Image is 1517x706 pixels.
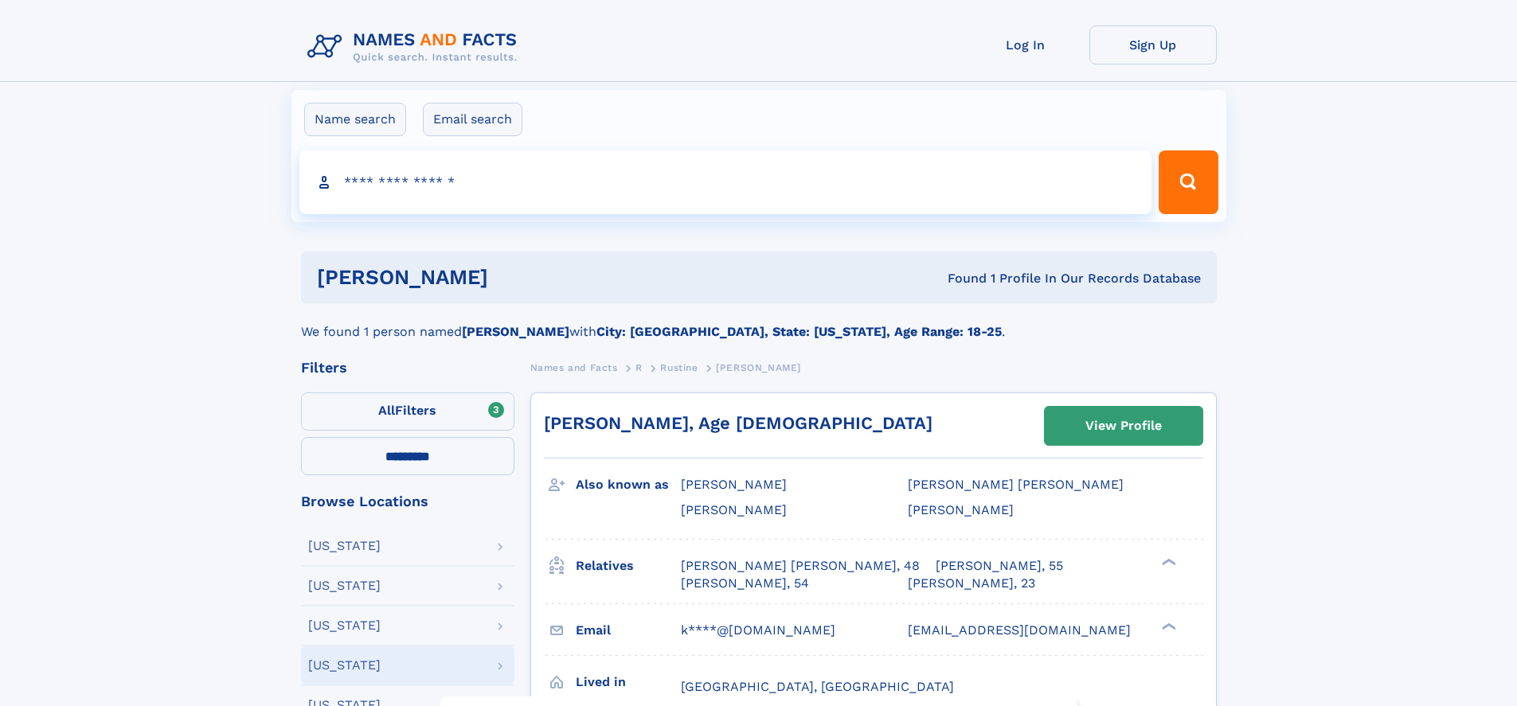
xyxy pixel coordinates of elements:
[301,494,514,509] div: Browse Locations
[936,557,1063,575] a: [PERSON_NAME], 55
[962,25,1089,64] a: Log In
[1158,556,1177,567] div: ❯
[660,362,698,373] span: Rustine
[908,502,1014,517] span: [PERSON_NAME]
[908,622,1131,638] span: [EMAIL_ADDRESS][DOMAIN_NAME]
[301,392,514,431] label: Filters
[576,669,681,696] h3: Lived in
[576,617,681,644] h3: Email
[660,357,698,377] a: Rustine
[1158,621,1177,631] div: ❯
[299,150,1152,214] input: search input
[308,579,381,592] div: [US_STATE]
[681,557,920,575] a: [PERSON_NAME] [PERSON_NAME], 48
[681,477,787,492] span: [PERSON_NAME]
[544,413,932,433] a: [PERSON_NAME], Age [DEMOGRAPHIC_DATA]
[462,324,569,339] b: [PERSON_NAME]
[530,357,618,377] a: Names and Facts
[681,575,809,592] a: [PERSON_NAME], 54
[308,659,381,672] div: [US_STATE]
[681,679,954,694] span: [GEOGRAPHIC_DATA], [GEOGRAPHIC_DATA]
[308,540,381,552] div: [US_STATE]
[1159,150,1218,214] button: Search Button
[717,270,1201,287] div: Found 1 Profile In Our Records Database
[908,477,1124,492] span: [PERSON_NAME] [PERSON_NAME]
[908,575,1035,592] a: [PERSON_NAME], 23
[1045,407,1202,445] a: View Profile
[304,103,406,136] label: Name search
[1085,408,1162,444] div: View Profile
[635,357,643,377] a: R
[596,324,1002,339] b: City: [GEOGRAPHIC_DATA], State: [US_STATE], Age Range: 18-25
[576,471,681,498] h3: Also known as
[681,502,787,517] span: [PERSON_NAME]
[317,267,718,287] h1: [PERSON_NAME]
[301,25,530,68] img: Logo Names and Facts
[423,103,522,136] label: Email search
[1089,25,1217,64] a: Sign Up
[576,552,681,579] h3: Relatives
[635,362,643,373] span: R
[301,361,514,375] div: Filters
[378,403,395,418] span: All
[716,362,801,373] span: [PERSON_NAME]
[308,619,381,632] div: [US_STATE]
[301,303,1217,341] div: We found 1 person named with .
